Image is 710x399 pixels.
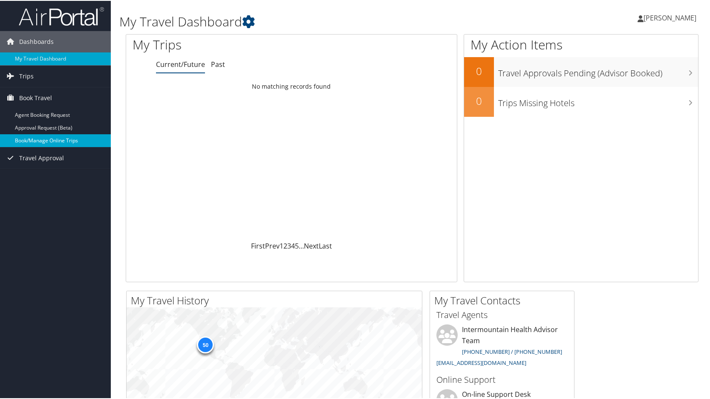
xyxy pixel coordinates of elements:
h3: Online Support [436,373,568,385]
a: Prev [265,240,280,250]
h3: Trips Missing Hotels [498,92,698,108]
a: Past [211,59,225,68]
a: [EMAIL_ADDRESS][DOMAIN_NAME] [436,358,526,366]
a: [PERSON_NAME] [638,4,705,30]
span: Dashboards [19,30,54,52]
a: 1 [280,240,283,250]
a: 5 [295,240,299,250]
a: 0Trips Missing Hotels [464,86,698,116]
a: 4 [291,240,295,250]
span: Travel Approval [19,147,64,168]
h2: My Travel Contacts [434,292,574,307]
a: [PHONE_NUMBER] / [PHONE_NUMBER] [462,347,562,355]
span: … [299,240,304,250]
h1: My Trips [133,35,313,53]
h3: Travel Approvals Pending (Advisor Booked) [498,62,698,78]
h2: My Travel History [131,292,422,307]
td: No matching records found [126,78,457,93]
h1: My Action Items [464,35,698,53]
img: airportal-logo.png [19,6,104,26]
h2: 0 [464,63,494,78]
li: Intermountain Health Advisor Team [432,324,572,369]
a: Next [304,240,319,250]
a: 0Travel Approvals Pending (Advisor Booked) [464,56,698,86]
a: Last [319,240,332,250]
h3: Travel Agents [436,308,568,320]
a: First [251,240,265,250]
a: 2 [283,240,287,250]
h1: My Travel Dashboard [119,12,510,30]
span: Trips [19,65,34,86]
h2: 0 [464,93,494,107]
span: [PERSON_NAME] [644,12,696,22]
a: 3 [287,240,291,250]
a: Current/Future [156,59,205,68]
div: 50 [197,335,214,353]
span: Book Travel [19,87,52,108]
